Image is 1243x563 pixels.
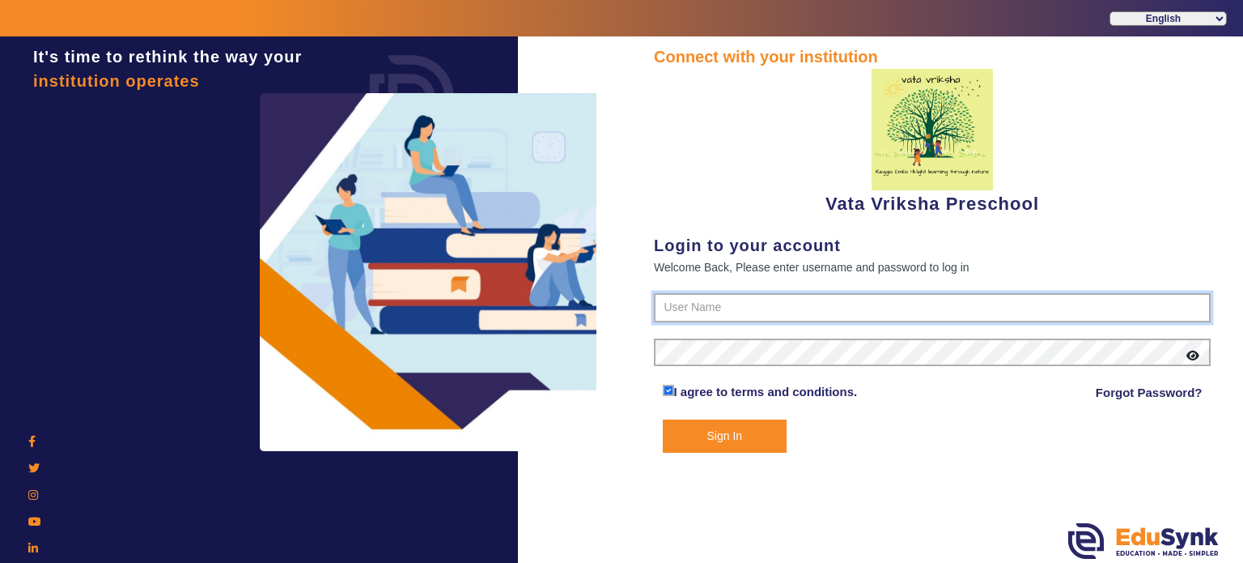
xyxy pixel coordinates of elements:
[663,420,787,453] button: Sign In
[654,69,1211,217] div: Vata Vriksha Preschool
[33,48,302,66] span: It's time to rethink the way your
[1068,523,1219,559] img: edusynk.png
[872,69,993,190] img: 817d6453-c4a2-41f8-ac39-e8a470f27eea
[33,72,200,90] span: institution operates
[351,36,473,158] img: login.png
[654,258,1211,277] div: Welcome Back, Please enter username and password to log in
[654,293,1211,322] input: User Name
[654,45,1211,69] div: Connect with your institution
[654,233,1211,258] div: Login to your account
[260,93,600,451] img: login3.png
[674,385,858,399] a: I agree to terms and conditions.
[1096,383,1203,403] a: Forgot Password?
